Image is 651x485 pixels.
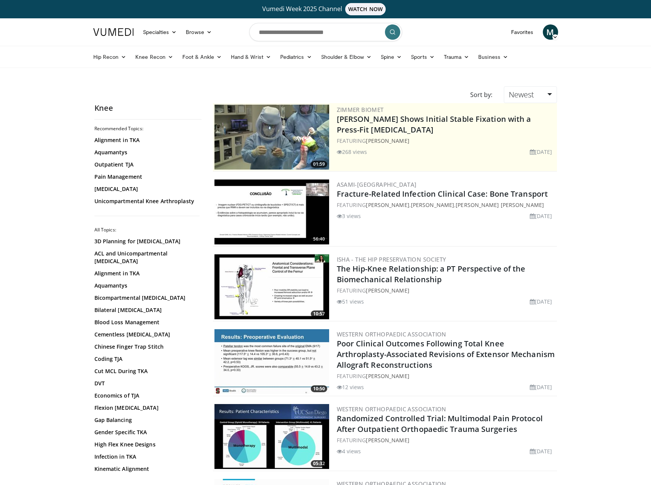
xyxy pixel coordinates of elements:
[214,179,329,244] a: 56:40
[337,405,446,413] a: Western Orthopaedic Association
[94,136,198,144] a: Alignment in TKA
[366,436,409,444] a: [PERSON_NAME]
[214,105,329,170] img: 6bc46ad6-b634-4876-a934-24d4e08d5fac.300x170_q85_crop-smart_upscale.jpg
[94,392,198,399] a: Economics of TJA
[530,383,552,391] li: [DATE]
[337,330,446,338] a: Western Orthopaedic Association
[276,49,317,65] a: Pediatrics
[94,161,198,168] a: Outpatient TJA
[94,103,201,113] h2: Knee
[337,106,384,113] a: Zimmer Biomet
[366,287,409,294] a: [PERSON_NAME]
[366,137,409,144] a: [PERSON_NAME]
[474,49,513,65] a: Business
[406,49,439,65] a: Sports
[337,338,555,370] a: Poor Clinical Outcomes Following Total Knee Arthroplasty-Associated Revisions of Extensor Mechani...
[214,105,329,170] a: 01:59
[94,3,557,15] a: Vumedi Week 2025 ChannelWATCH NOW
[317,49,376,65] a: Shoulder & Elbow
[226,49,276,65] a: Hand & Wrist
[131,49,178,65] a: Knee Recon
[337,148,367,156] li: 268 views
[214,254,329,319] img: 292c1307-4274-4cce-a4ae-b6cd8cf7e8aa.300x170_q85_crop-smart_upscale.jpg
[94,343,198,351] a: Chinese Finger Trap Stitch
[337,286,555,294] div: FEATURING
[337,255,446,263] a: ISHA - The Hip Preservation Society
[178,49,226,65] a: Foot & Ankle
[94,126,200,132] h2: Recommended Topics:
[337,372,555,380] div: FEATURING
[507,24,538,40] a: Favorites
[311,310,327,317] span: 10:57
[94,428,198,436] a: Gender Specific TKA
[214,404,329,469] img: e46116f7-ee5d-4342-97bf-9e70fac83bcf.300x170_q85_crop-smart_upscale.jpg
[94,404,198,412] a: Flexion [MEDICAL_DATA]
[89,49,131,65] a: Hip Recon
[311,385,327,392] span: 10:50
[337,264,526,285] a: The Hip-Knee Relationship: a PT Perspective of the Biomechanical Relationship
[94,294,198,302] a: Bicompartmental [MEDICAL_DATA]
[94,331,198,338] a: Cementless [MEDICAL_DATA]
[543,24,558,40] a: M
[94,149,198,156] a: Aquamantys
[337,383,364,391] li: 12 views
[337,447,361,455] li: 4 views
[94,318,198,326] a: Blood Loss Management
[94,197,198,205] a: Unicompartmental Knee Arthroplasty
[376,49,406,65] a: Spine
[337,114,531,135] a: [PERSON_NAME] Shows Initial Stable Fixation with a Press-Fit [MEDICAL_DATA]
[94,367,198,375] a: Cut MCL During TKA
[214,254,329,319] a: 10:57
[337,181,417,188] a: ASAMI-[GEOGRAPHIC_DATA]
[311,236,327,242] span: 56:40
[94,441,198,448] a: High Flex Knee Designs
[94,380,198,387] a: DVT
[337,201,555,209] div: FEATURING , ,
[94,238,198,245] a: 3D Planning for [MEDICAL_DATA]
[138,24,182,40] a: Specialties
[94,185,198,193] a: [MEDICAL_DATA]
[94,173,198,181] a: Pain Management
[311,161,327,168] span: 01:59
[337,436,555,444] div: FEATURING
[94,250,198,265] a: ACL and Unicompartmental [MEDICAL_DATA]
[249,23,402,41] input: Search topics, interventions
[337,413,543,434] a: Randomized Controlled Trial: Multimodal Pain Protocol After Outpatient Orthopaedic Trauma Surgeries
[214,329,329,394] img: b97f3ed8-2ebe-473e-92c1-7a4e387d9769.300x170_q85_crop-smart_upscale.jpg
[366,201,409,209] a: [PERSON_NAME]
[337,212,361,220] li: 3 views
[93,28,134,36] img: VuMedi Logo
[337,189,548,199] a: Fracture-Related Infection Clinical Case: Bone Transport
[94,355,198,363] a: Coding TJA
[439,49,474,65] a: Trauma
[366,372,409,380] a: [PERSON_NAME]
[181,24,216,40] a: Browse
[464,86,498,103] div: Sort by:
[337,297,364,306] li: 51 views
[214,329,329,394] a: 10:50
[509,89,534,100] span: Newest
[530,297,552,306] li: [DATE]
[94,465,198,473] a: Kinematic Alignment
[345,3,386,15] span: WATCH NOW
[504,86,557,103] a: Newest
[337,137,555,145] div: FEATURING
[94,416,198,424] a: Gap Balancing
[530,212,552,220] li: [DATE]
[214,179,329,244] img: 7827b68c-edda-4073-a757-b2e2fb0a5246.300x170_q85_crop-smart_upscale.jpg
[94,306,198,314] a: Bilateral [MEDICAL_DATA]
[530,447,552,455] li: [DATE]
[456,201,544,209] a: [PERSON_NAME] [PERSON_NAME]
[411,201,454,209] a: [PERSON_NAME]
[311,460,327,467] span: 05:32
[94,282,198,289] a: Aquamantys
[530,148,552,156] li: [DATE]
[214,404,329,469] a: 05:32
[94,453,198,461] a: Infection in TKA
[94,270,198,277] a: Alignment in TKA
[94,227,200,233] h2: All Topics:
